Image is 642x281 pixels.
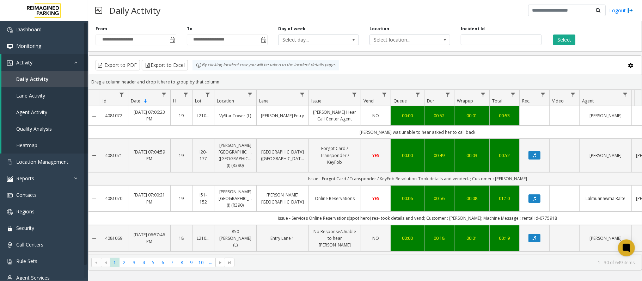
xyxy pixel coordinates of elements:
[620,90,630,99] a: Agent Filter Menu
[197,235,210,242] a: L21091600
[494,112,515,119] a: 00:53
[373,235,379,241] span: NO
[131,98,140,104] span: Date
[187,258,196,267] span: Page 9
[143,98,148,104] span: Sortable
[120,258,129,267] span: Page 2
[459,235,485,242] a: 00:01
[279,35,343,45] span: Select day...
[16,158,68,165] span: Location Management
[103,98,106,104] span: Id
[584,235,627,242] a: [PERSON_NAME]
[313,145,356,166] a: Forgot Card / Transponder / KeyFob
[88,113,100,119] a: Collapse Details
[457,98,473,104] span: Wrapup
[104,235,124,242] a: 4081069
[365,112,386,119] a: NO
[259,98,269,104] span: Lane
[88,76,642,88] div: Drag a column header and drop it here to group by that column
[16,192,37,198] span: Contacts
[16,208,35,215] span: Regions
[167,258,177,267] span: Page 7
[538,90,548,99] a: Rec. Filter Menu
[16,125,52,132] span: Quality Analysis
[427,98,434,104] span: Dur
[219,142,252,169] a: [PERSON_NAME][GEOGRAPHIC_DATA] ([GEOGRAPHIC_DATA]) (I) (R390)
[1,120,88,137] a: Quality Analysis
[261,235,304,242] a: Entry Lane 1
[88,236,100,242] a: Collapse Details
[582,98,594,104] span: Agent
[192,60,339,70] div: By clicking Incident row you will be taken to the incident details page.
[175,235,188,242] a: 18
[148,258,158,267] span: Page 5
[369,26,389,32] label: Location
[96,60,140,70] button: Export to PDF
[175,112,188,119] a: 19
[133,231,166,245] a: [DATE] 06:57:46 PM
[16,225,34,231] span: Security
[88,196,100,202] a: Collapse Details
[7,259,13,264] img: 'icon'
[196,62,202,68] img: infoIcon.svg
[395,152,420,159] a: 00:00
[459,152,485,159] a: 00:03
[16,175,34,182] span: Reports
[461,26,485,32] label: Incident Id
[393,98,407,104] span: Queue
[117,90,127,99] a: Id Filter Menu
[203,90,213,99] a: Lot Filter Menu
[159,90,169,99] a: Date Filter Menu
[16,274,50,281] span: Agent Services
[494,235,515,242] a: 00:19
[16,258,37,264] span: Rule Sets
[372,152,379,158] span: YES
[133,149,166,162] a: [DATE] 07:04:59 PM
[219,188,252,209] a: [PERSON_NAME][GEOGRAPHIC_DATA] (I) (R390)
[553,35,575,45] button: Select
[584,112,627,119] a: [PERSON_NAME]
[413,90,423,99] a: Queue Filter Menu
[129,258,139,267] span: Page 3
[225,258,234,268] span: Go to the last page
[522,98,530,104] span: Rec.
[104,195,124,202] a: 4081070
[16,142,37,149] span: Heatmap
[7,176,13,182] img: 'icon'
[7,275,13,281] img: 'icon'
[7,44,13,49] img: 'icon'
[628,7,633,14] img: logout
[219,228,252,249] a: 850 [PERSON_NAME] (L)
[259,35,267,45] span: Toggle popup
[139,258,148,267] span: Page 4
[133,192,166,205] a: [DATE] 07:00:21 PM
[181,90,191,99] a: H Filter Menu
[584,152,627,159] a: [PERSON_NAME]
[508,90,518,99] a: Total Filter Menu
[218,260,223,266] span: Go to the next page
[197,192,210,205] a: I51-152
[16,76,49,82] span: Daily Activity
[429,152,450,159] div: 00:49
[1,71,88,87] a: Daily Activity
[395,112,420,119] a: 00:00
[609,7,633,14] a: Logout
[313,195,356,202] a: Online Reservations
[552,98,564,104] span: Video
[395,235,420,242] a: 00:00
[478,90,488,99] a: Wrapup Filter Menu
[197,149,210,162] a: I20-177
[429,195,450,202] a: 00:56
[494,152,515,159] a: 00:52
[142,60,188,70] button: Export to Excel
[494,195,515,202] a: 01:10
[443,90,453,99] a: Dur Filter Menu
[459,195,485,202] a: 00:08
[215,258,225,268] span: Go to the next page
[380,90,389,99] a: Vend Filter Menu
